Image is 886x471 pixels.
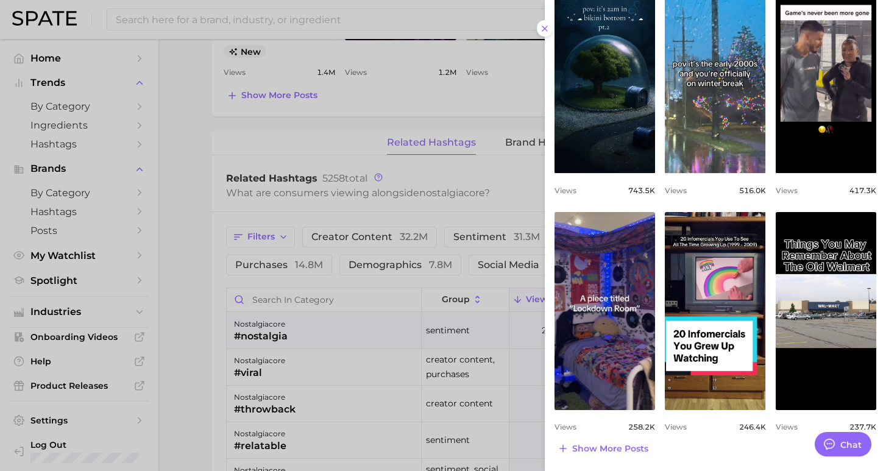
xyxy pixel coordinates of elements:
[776,186,798,195] span: Views
[628,422,655,431] span: 258.2k
[739,186,766,195] span: 516.0k
[849,186,876,195] span: 417.3k
[555,186,576,195] span: Views
[628,186,655,195] span: 743.5k
[776,422,798,431] span: Views
[849,422,876,431] span: 237.7k
[572,444,648,454] span: Show more posts
[555,440,651,457] button: Show more posts
[665,186,687,195] span: Views
[739,422,766,431] span: 246.4k
[555,422,576,431] span: Views
[665,422,687,431] span: Views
